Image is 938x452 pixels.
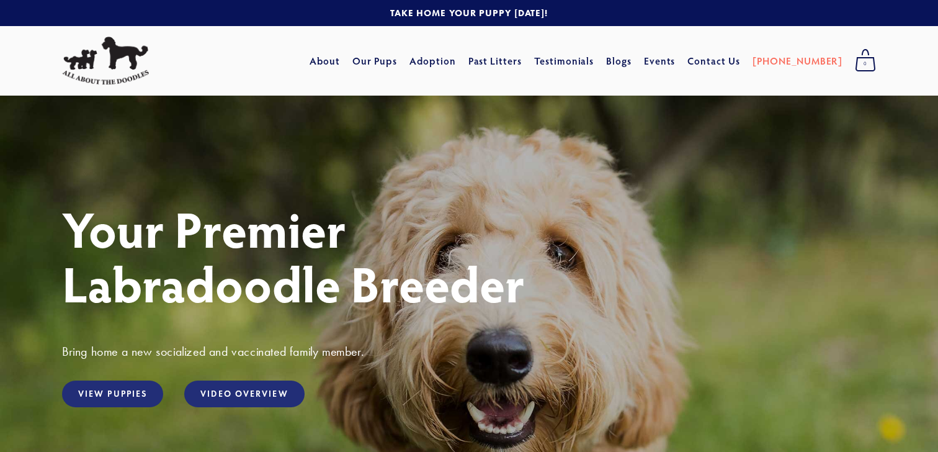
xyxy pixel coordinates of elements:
[409,50,456,72] a: Adoption
[855,56,876,72] span: 0
[184,381,304,407] a: Video Overview
[849,45,882,76] a: 0 items in cart
[310,50,340,72] a: About
[62,381,163,407] a: View Puppies
[62,343,876,359] h3: Bring home a new socialized and vaccinated family member.
[644,50,676,72] a: Events
[468,54,522,67] a: Past Litters
[606,50,632,72] a: Blogs
[352,50,398,72] a: Our Pups
[534,50,594,72] a: Testimonials
[687,50,740,72] a: Contact Us
[753,50,842,72] a: [PHONE_NUMBER]
[62,37,149,85] img: All About The Doodles
[62,201,876,310] h1: Your Premier Labradoodle Breeder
